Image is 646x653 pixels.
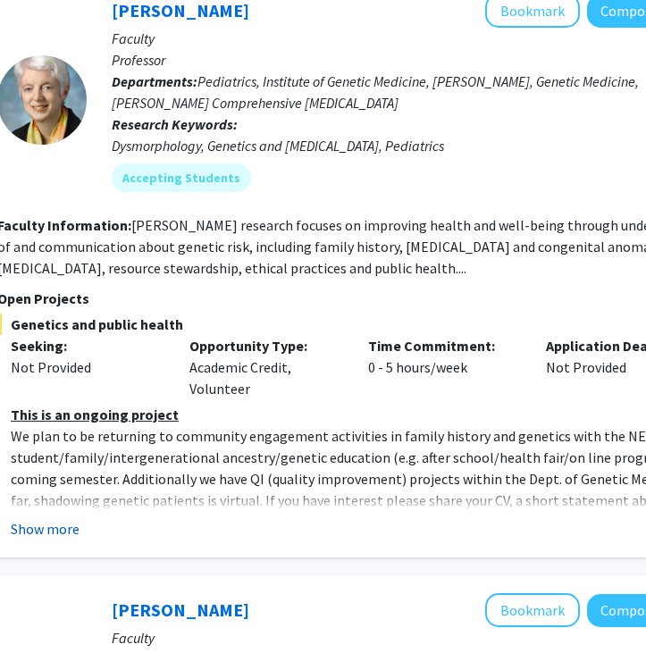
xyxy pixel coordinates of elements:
button: Show more [11,518,80,540]
p: Time Commitment: [368,335,520,356]
div: Not Provided [11,356,163,378]
div: 0 - 5 hours/week [355,335,533,399]
span: Pediatrics, Institute of Genetic Medicine, [PERSON_NAME], Genetic Medicine, [PERSON_NAME] Compreh... [112,72,639,112]
a: [PERSON_NAME] [112,599,249,621]
b: Research Keywords: [112,115,238,133]
p: Seeking: [11,335,163,356]
button: Add David Elbert to Bookmarks [485,593,580,627]
p: Opportunity Type: [189,335,341,356]
u: This is an ongoing project [11,406,179,423]
iframe: Chat [13,573,76,640]
div: Academic Credit, Volunteer [176,335,355,399]
mat-chip: Accepting Students [112,163,251,192]
b: Departments: [112,72,197,90]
